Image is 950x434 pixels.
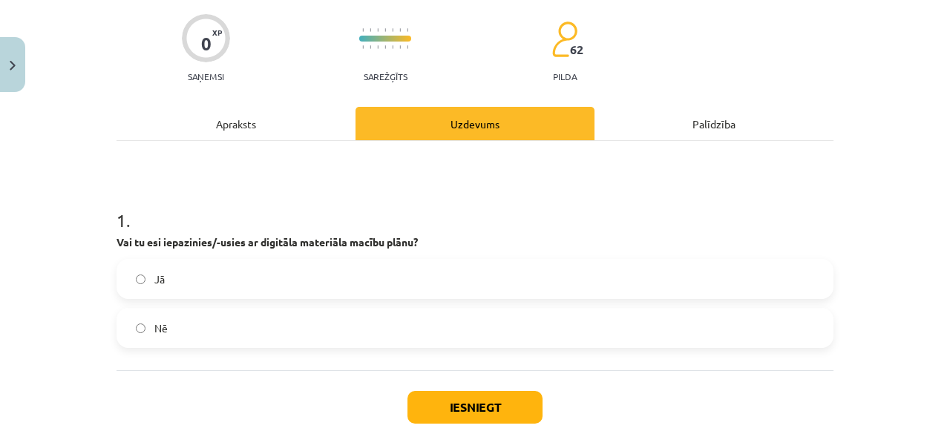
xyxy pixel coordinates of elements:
[377,28,379,32] img: icon-short-line-57e1e144782c952c97e751825c79c345078a6d821885a25fce030b3d8c18986b.svg
[377,45,379,49] img: icon-short-line-57e1e144782c952c97e751825c79c345078a6d821885a25fce030b3d8c18986b.svg
[407,391,543,424] button: Iesniegt
[399,28,401,32] img: icon-short-line-57e1e144782c952c97e751825c79c345078a6d821885a25fce030b3d8c18986b.svg
[392,28,393,32] img: icon-short-line-57e1e144782c952c97e751825c79c345078a6d821885a25fce030b3d8c18986b.svg
[553,71,577,82] p: pilda
[551,21,577,58] img: students-c634bb4e5e11cddfef0936a35e636f08e4e9abd3cc4e673bd6f9a4125e45ecb1.svg
[356,107,594,140] div: Uzdevums
[384,28,386,32] img: icon-short-line-57e1e144782c952c97e751825c79c345078a6d821885a25fce030b3d8c18986b.svg
[370,45,371,49] img: icon-short-line-57e1e144782c952c97e751825c79c345078a6d821885a25fce030b3d8c18986b.svg
[154,272,165,287] span: Jā
[136,274,145,284] input: Jā
[594,107,833,140] div: Palīdzība
[201,33,212,54] div: 0
[392,45,393,49] img: icon-short-line-57e1e144782c952c97e751825c79c345078a6d821885a25fce030b3d8c18986b.svg
[362,45,364,49] img: icon-short-line-57e1e144782c952c97e751825c79c345078a6d821885a25fce030b3d8c18986b.svg
[117,184,833,230] h1: 1 .
[154,320,168,336] span: Nē
[370,28,371,32] img: icon-short-line-57e1e144782c952c97e751825c79c345078a6d821885a25fce030b3d8c18986b.svg
[10,61,16,70] img: icon-close-lesson-0947bae3869378f0d4975bcd49f059093ad1ed9edebbc8119c70593378902aed.svg
[362,28,364,32] img: icon-short-line-57e1e144782c952c97e751825c79c345078a6d821885a25fce030b3d8c18986b.svg
[384,45,386,49] img: icon-short-line-57e1e144782c952c97e751825c79c345078a6d821885a25fce030b3d8c18986b.svg
[399,45,401,49] img: icon-short-line-57e1e144782c952c97e751825c79c345078a6d821885a25fce030b3d8c18986b.svg
[407,45,408,49] img: icon-short-line-57e1e144782c952c97e751825c79c345078a6d821885a25fce030b3d8c18986b.svg
[364,71,407,82] p: Sarežģīts
[407,28,408,32] img: icon-short-line-57e1e144782c952c97e751825c79c345078a6d821885a25fce030b3d8c18986b.svg
[570,43,583,56] span: 62
[136,323,145,333] input: Nē
[212,28,222,36] span: XP
[182,71,230,82] p: Saņemsi
[117,235,418,249] strong: Vai tu esi iepazinies/-usies ar digitāla materiāla macību plānu?
[117,107,356,140] div: Apraksts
